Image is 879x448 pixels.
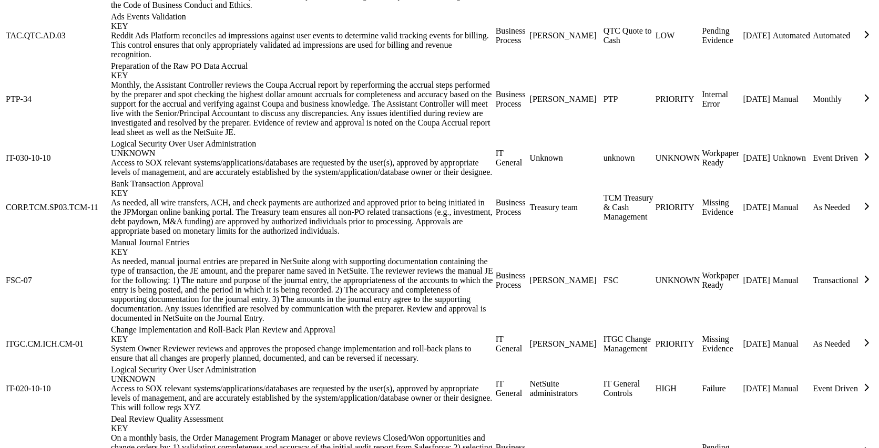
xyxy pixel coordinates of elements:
[495,12,528,60] td: Business Process
[772,139,811,178] td: Unknown
[530,339,601,349] div: [PERSON_NAME]
[656,384,700,393] div: HIGH
[111,12,494,31] div: Ads Events Validation
[772,179,811,236] td: Manual
[530,153,601,163] div: Unknown
[111,247,494,257] div: KEY
[111,365,494,384] div: Logical Security Over User Administration
[702,26,741,45] div: Pending Evidence
[743,384,771,393] div: [DATE]
[495,237,528,324] td: Business Process
[604,153,653,163] div: unknown
[702,90,741,109] div: Internal Error
[772,61,811,138] td: Manual
[530,276,601,285] div: [PERSON_NAME]
[111,335,494,344] div: KEY
[812,364,859,413] td: Event Driven
[743,95,771,104] div: [DATE]
[111,179,494,198] div: Bank Transaction Approval
[702,271,741,290] div: Workpaper Ready
[530,95,601,104] div: [PERSON_NAME]
[111,189,494,198] div: KEY
[111,257,494,323] div: As needed, manual journal entries are prepared in NetSuite along with supporting documentation co...
[111,424,494,433] div: KEY
[111,384,494,412] div: Access to SOX relevant systems/applications/databases are requested by the user(s), approved by a...
[604,335,653,353] div: ITGC Change Management
[111,238,494,257] div: Manual Journal Entries
[743,31,771,40] div: [DATE]
[111,325,494,344] div: Change Implementation and Roll-Back Plan Review and Approval
[5,364,109,413] td: IT-020-10-10
[495,139,528,178] td: IT General
[530,31,601,40] div: [PERSON_NAME]
[111,22,494,31] div: KEY
[702,335,741,353] div: Missing Evidence
[656,153,700,163] div: UNKNOWN
[111,80,494,137] div: Monthly, the Assistant Controller reviews the Coupa Accrual report by reperforming the accrual st...
[702,198,741,217] div: Missing Evidence
[111,149,494,158] div: UNKNOWN
[495,325,528,363] td: IT General
[812,12,859,60] td: Automated
[656,203,700,212] div: PRIORITY
[530,379,601,398] div: NetSuite administrators
[111,61,494,80] div: Preparation of the Raw PO Data Accrual
[656,31,700,40] div: LOW
[495,179,528,236] td: Business Process
[530,203,601,212] div: Treasury team
[495,364,528,413] td: IT General
[604,193,653,222] div: TCM Treasury & Cash Management
[743,153,771,163] div: [DATE]
[5,139,109,178] td: IT-030-10-10
[5,61,109,138] td: PTP-34
[656,95,700,104] div: PRIORITY
[743,276,771,285] div: [DATE]
[111,31,494,59] div: Reddit Ads Platform reconciles ad impressions against user events to determine valid tracking eve...
[743,339,771,349] div: [DATE]
[5,179,109,236] td: CORP.TCM.SP03.TCM-11
[604,379,653,398] div: IT General Controls
[5,237,109,324] td: FSC-07
[5,325,109,363] td: ITGC.CM.ICH.CM-01
[812,325,859,363] td: As Needed
[743,203,771,212] div: [DATE]
[772,325,811,363] td: Manual
[111,374,494,384] div: UNKNOWN
[111,139,494,158] div: Logical Security Over User Administration
[604,95,653,104] div: PTP
[604,26,653,45] div: QTC Quote to Cash
[111,344,494,363] div: System Owner Reviewer reviews and approves the proposed change implementation and roll-back plans...
[111,71,494,80] div: KEY
[656,339,700,349] div: PRIORITY
[656,276,700,285] div: UNKNOWN
[111,414,494,433] div: Deal Review Quality Assessment
[111,198,494,236] div: As needed, all wire transfers, ACH, and check payments are authorized and approved prior to being...
[702,384,741,393] div: Failure
[495,61,528,138] td: Business Process
[812,61,859,138] td: Monthly
[5,12,109,60] td: TAC.QTC.AD.03
[702,149,741,168] div: Workpaper Ready
[812,139,859,178] td: Event Driven
[812,179,859,236] td: As Needed
[111,158,494,177] div: Access to SOX relevant systems/applications/databases are requested by the user(s), approved by a...
[604,276,653,285] div: FSC
[812,237,859,324] td: Transactional
[772,364,811,413] td: Manual
[772,237,811,324] td: Manual
[772,12,811,60] td: Automated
